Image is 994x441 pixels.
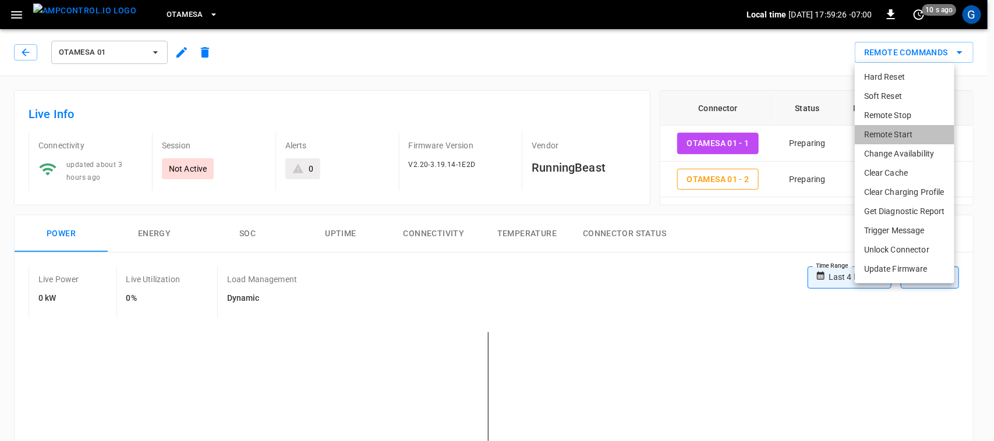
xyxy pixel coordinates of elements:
[855,67,954,87] li: Hard Reset
[855,259,954,279] li: Update Firmware
[855,87,954,106] li: Soft Reset
[855,183,954,202] li: Clear Charging Profile
[855,144,954,163] li: Change Availability
[855,106,954,125] li: Remote Stop
[855,221,954,240] li: Trigger Message
[855,125,954,144] li: Remote Start
[855,202,954,221] li: Get Diagnostic Report
[855,163,954,183] li: Clear Cache
[855,240,954,259] li: Unlock Connector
